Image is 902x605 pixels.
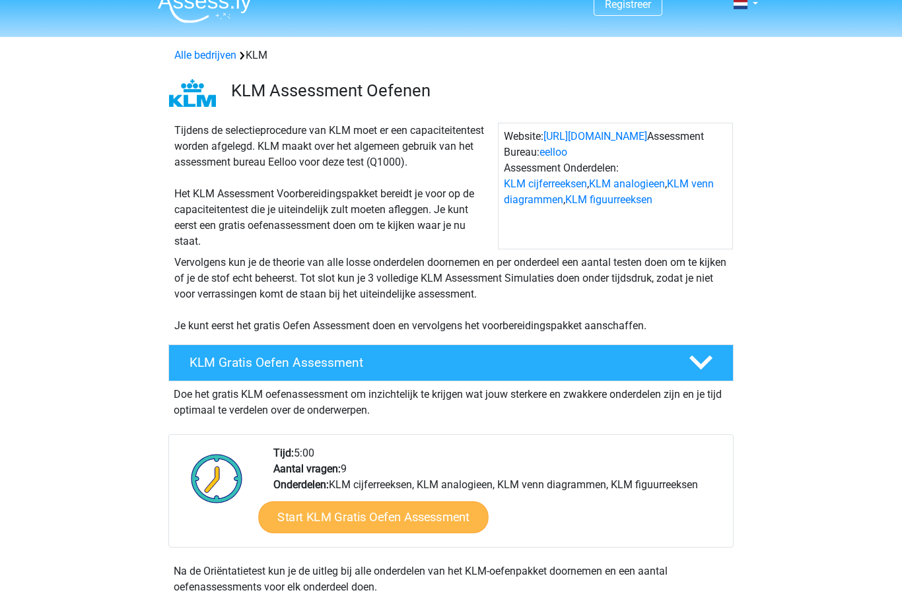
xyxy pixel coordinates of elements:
div: Tijdens de selectieprocedure van KLM moet er een capaciteitentest worden afgelegd. KLM maakt over... [169,123,498,249]
a: KLM analogieen [589,177,665,190]
a: KLM figuurreeksen [565,193,652,206]
a: KLM venn diagrammen [504,177,714,206]
h4: KLM Gratis Oefen Assessment [190,355,668,370]
img: Klok [184,445,250,511]
div: Vervolgens kun je de theorie van alle losse onderdelen doornemen en per onderdeel een aantal test... [169,255,733,334]
div: Na de Oriëntatietest kun je de uitleg bij alle onderdelen van het KLM-oefenpakket doornemen en ee... [168,563,734,595]
a: KLM Gratis Oefen Assessment [163,344,739,381]
div: 5:00 9 KLM cijferreeksen, KLM analogieen, KLM venn diagrammen, KLM figuurreeksen [263,445,732,547]
b: Aantal vragen: [273,462,341,475]
a: Alle bedrijven [174,49,236,61]
div: Website: Assessment Bureau: Assessment Onderdelen: , , , [498,123,733,249]
h3: KLM Assessment Oefenen [231,80,723,101]
a: [URL][DOMAIN_NAME] [543,130,647,143]
div: Doe het gratis KLM oefenassessment om inzichtelijk te krijgen wat jouw sterkere en zwakkere onder... [168,381,734,418]
b: Onderdelen: [273,478,329,491]
a: KLM cijferreeksen [504,177,587,190]
b: Tijd: [273,447,294,459]
a: Start KLM Gratis Oefen Assessment [258,501,488,532]
a: eelloo [539,146,567,158]
div: KLM [169,48,733,63]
